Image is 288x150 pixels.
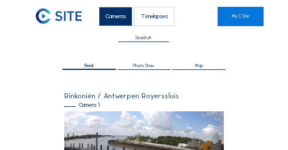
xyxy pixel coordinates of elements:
[36,7,56,26] a: C-SITE Logo
[218,7,264,26] a: My C-Site
[99,7,132,26] div: Cameras
[85,64,93,68] span: Feed
[133,64,155,68] span: Photo Show
[195,64,203,68] span: Map
[64,102,223,108] div: Camera 1
[134,7,174,26] div: Timelapses
[36,9,82,24] img: C-SITE Logo
[64,93,223,99] div: Rinkoniën / Antwerpen Royerssluis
